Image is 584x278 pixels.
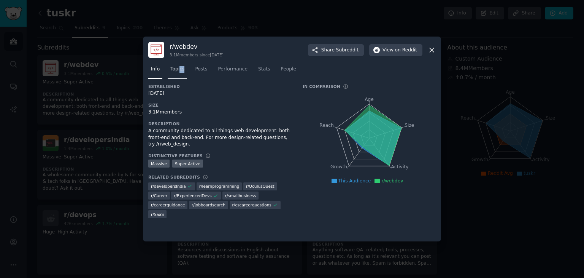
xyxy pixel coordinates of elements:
[199,184,240,189] span: r/ learnprogramming
[172,160,203,168] div: Super Active
[369,44,422,56] button: Viewon Reddit
[151,202,185,208] span: r/ careerguidance
[382,47,417,54] span: View
[225,193,256,198] span: r/ smallbusiness
[381,178,403,184] span: r/webdev
[255,63,273,79] a: Stats
[148,84,292,89] h3: Established
[174,193,211,198] span: r/ ExperiencedDevs
[319,123,334,128] tspan: Reach
[395,47,417,54] span: on Reddit
[148,102,292,108] h3: Size
[365,97,374,102] tspan: Age
[278,63,299,79] a: People
[336,47,359,54] span: Subreddit
[151,212,164,217] span: r/ SaaS
[321,47,359,54] span: Share
[170,66,184,73] span: Topics
[148,90,292,97] div: [DATE]
[192,202,225,208] span: r/ jobboardsearch
[151,193,167,198] span: r/ Career
[405,123,414,128] tspan: Size
[148,109,292,116] div: 3.1M members
[148,121,292,126] h3: Description
[246,184,275,189] span: r/ OculusQuest
[151,66,160,73] span: Info
[218,66,248,73] span: Performance
[170,43,224,51] h3: r/ webdev
[338,178,371,184] span: This Audience
[148,160,170,168] div: Massive
[148,174,200,180] h3: Related Subreddits
[192,63,210,79] a: Posts
[148,63,162,79] a: Info
[148,128,292,148] div: A community dedicated to all things web development: both front-end and back-end. For more design...
[232,202,271,208] span: r/ cscareerquestions
[308,44,364,56] button: ShareSubreddit
[170,52,224,58] div: 3.1M members since [DATE]
[215,63,250,79] a: Performance
[148,42,164,58] img: webdev
[148,153,203,158] h3: Distinctive Features
[391,165,409,170] tspan: Activity
[281,66,296,73] span: People
[330,165,347,170] tspan: Growth
[195,66,207,73] span: Posts
[168,63,187,79] a: Topics
[303,84,340,89] h3: In Comparison
[258,66,270,73] span: Stats
[151,184,186,189] span: r/ developersIndia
